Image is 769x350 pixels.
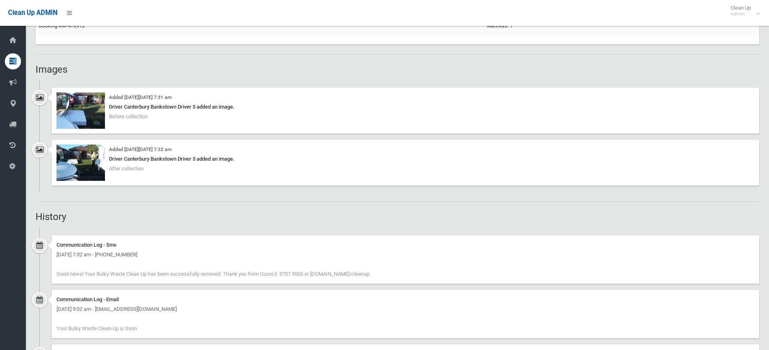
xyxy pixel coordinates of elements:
[57,304,754,314] div: [DATE] 9:02 am - [EMAIL_ADDRESS][DOMAIN_NAME]
[57,325,137,331] span: Your Bulky Waste Clean-Up is Soon
[36,64,759,75] h2: Images
[109,166,144,172] span: After collection
[36,212,759,222] h2: History
[57,240,754,250] div: Communication Log - Sms
[109,113,148,119] span: Before collection
[109,94,172,100] small: Added [DATE][DATE] 7:31 am
[8,9,57,17] span: Clean Up ADMIN
[57,154,754,164] div: Driver Canterbury Bankstown Driver 3 added an image.
[57,295,754,304] div: Communication Log - Email
[727,5,759,17] span: Clean Up
[57,145,105,181] img: 2025-08-2607.32.141863389818738991776.jpg
[57,250,754,260] div: [DATE] 7:32 am - [PHONE_NUMBER]
[57,271,369,277] span: Good news! Your Bulky Waste Clean Up has been successfully removed. Thank you from Council. 9707 ...
[57,92,105,129] img: 2025-08-2607.31.117409977903088976958.jpg
[109,147,172,152] small: Added [DATE][DATE] 7:32 am
[731,11,751,17] small: Admin
[39,23,85,29] a: Booking #M-478912
[57,102,754,112] div: Driver Canterbury Bankstown Driver 3 added an image.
